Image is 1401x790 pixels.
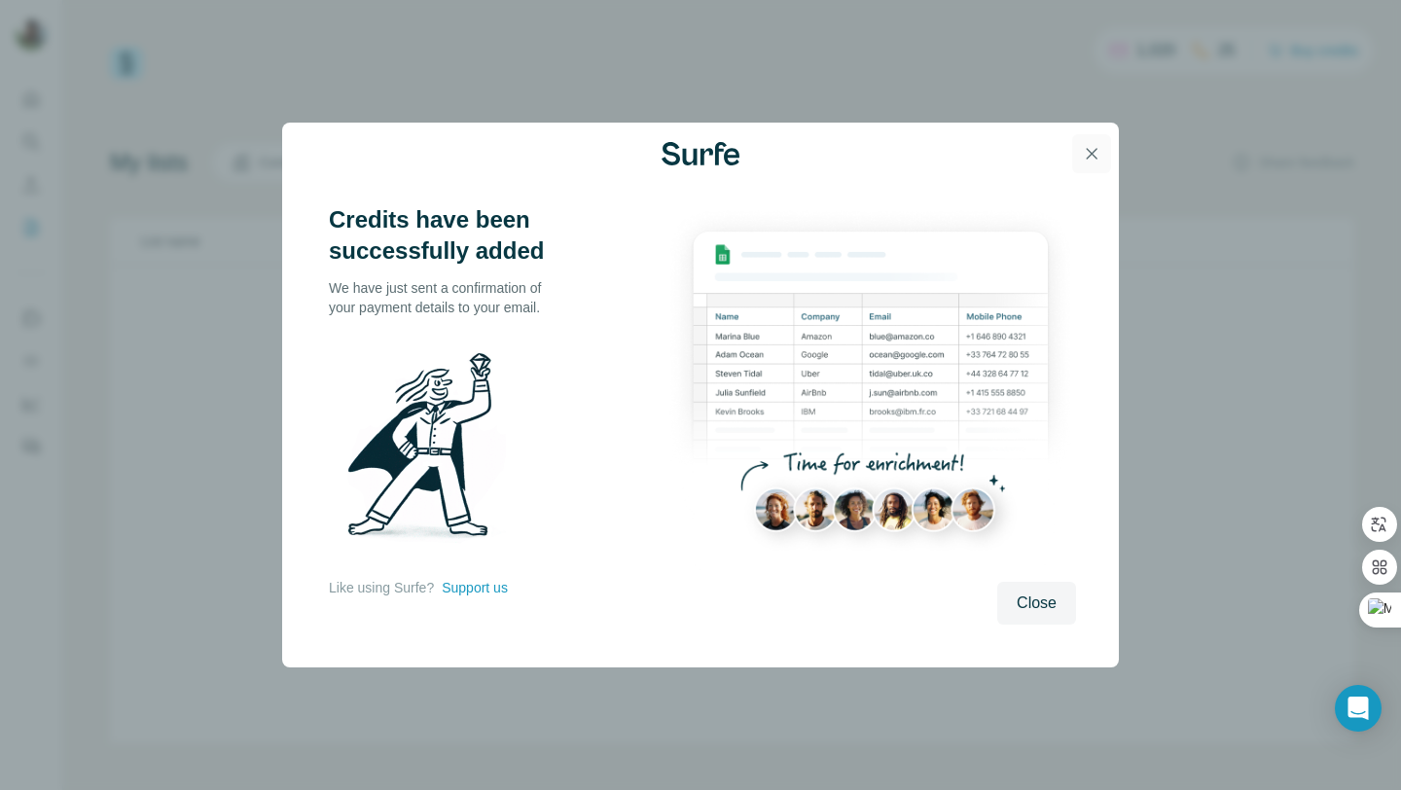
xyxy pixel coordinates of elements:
[329,278,562,317] p: We have just sent a confirmation of your payment details to your email.
[442,578,508,597] button: Support us
[100,115,150,127] div: Domaine
[329,578,434,597] p: Like using Surfe?
[329,341,531,558] img: Surfe Illustration - Man holding diamond
[31,51,47,66] img: website_grey.svg
[1017,592,1057,615] span: Close
[242,115,298,127] div: Mots-clés
[997,582,1076,625] button: Close
[329,204,562,267] h3: Credits have been successfully added
[662,142,739,165] img: Surfe Logo
[54,31,95,47] div: v 4.0.25
[221,113,236,128] img: tab_keywords_by_traffic_grey.svg
[665,204,1076,569] img: Enrichment Hub - Sheet Preview
[1335,685,1382,732] div: Open Intercom Messenger
[51,51,220,66] div: Domaine: [DOMAIN_NAME]
[31,31,47,47] img: logo_orange.svg
[79,113,94,128] img: tab_domain_overview_orange.svg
